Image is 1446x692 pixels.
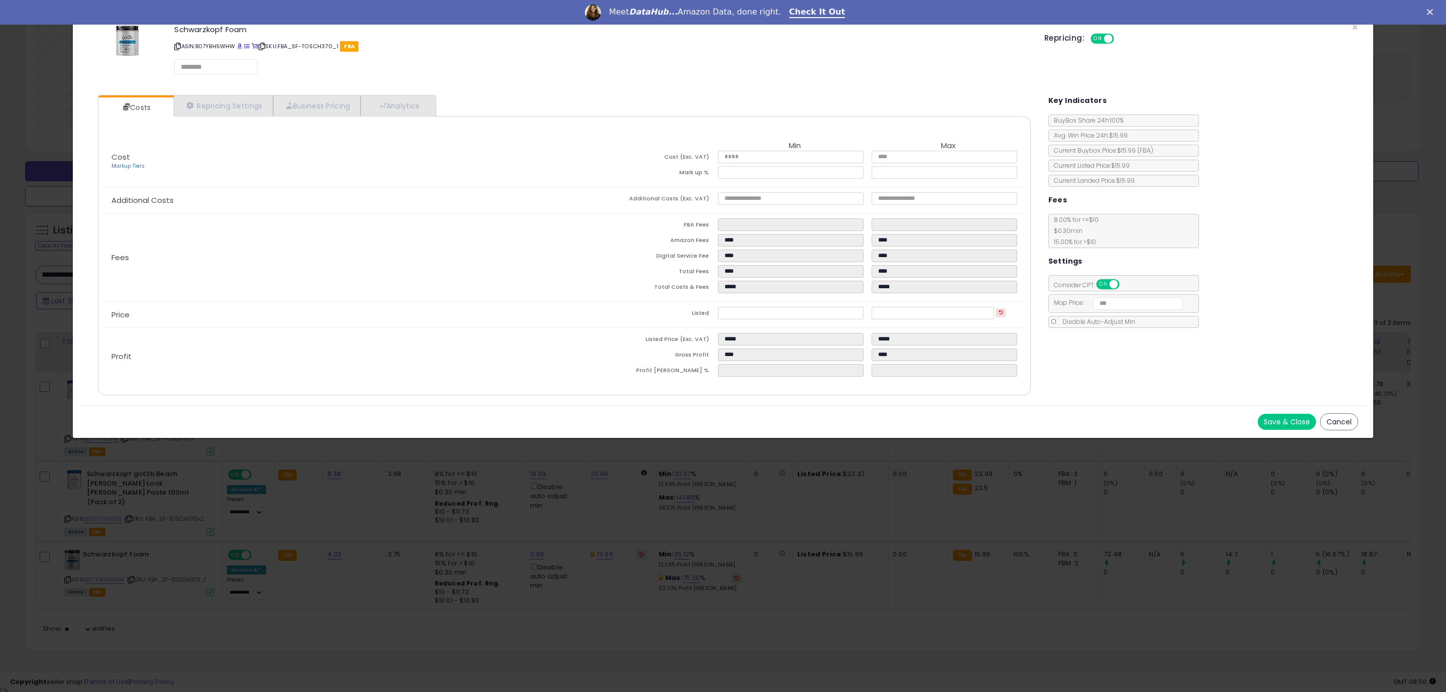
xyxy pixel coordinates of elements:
[1048,94,1107,107] h5: Key Indicators
[103,353,564,361] p: Profit
[564,281,718,296] td: Total Costs & Fees
[103,196,564,204] p: Additional Costs
[1118,280,1134,289] span: OFF
[564,265,718,281] td: Total Fees
[1049,131,1128,140] span: Avg. Win Price 24h: $15.99
[111,162,145,170] a: Markup Tiers
[564,250,718,265] td: Digital Service Fee
[564,349,718,364] td: Gross Profit
[174,38,1029,54] p: ASIN: B07YBH5WHW | SKU: FBA_SF-TOSCH370_1
[273,95,361,116] a: Business Pricing
[103,153,564,170] p: Cost
[1048,194,1067,206] h5: Fees
[174,95,273,116] a: Repricing Settings
[340,41,358,52] span: FBA
[629,7,678,17] i: DataHub...
[1092,35,1104,43] span: ON
[564,192,718,208] td: Additional Costs (Exc. VAT)
[1049,281,1133,289] span: Consider CPT:
[1427,9,1437,15] div: Close
[1117,146,1153,155] span: $15.99
[98,97,173,118] a: Costs
[1048,255,1082,268] h5: Settings
[1044,34,1084,42] h5: Repricing:
[585,5,601,21] img: Profile image for Georgie
[1049,146,1153,155] span: Current Buybox Price:
[564,333,718,349] td: Listed Price (Exc. VAT)
[872,142,1025,151] th: Max
[1352,20,1358,35] span: ×
[609,7,781,17] div: Meet Amazon Data, done right.
[1049,116,1124,125] span: BuyBox Share 24h: 100%
[564,218,718,234] td: FBA Fees
[1258,414,1316,430] button: Save & Close
[1049,215,1099,246] span: 8.00 % for <= $10
[1049,226,1082,235] span: $0.30 min
[718,142,872,151] th: Min
[1049,161,1130,170] span: Current Listed Price: $15.99
[252,42,257,50] a: Your listing only
[564,166,718,182] td: Mark up %
[1049,176,1135,185] span: Current Landed Price: $15.99
[1049,298,1183,307] span: Map Price:
[244,42,250,50] a: All offer listings
[564,151,718,166] td: Cost (Exc. VAT)
[564,307,718,322] td: Listed
[1113,35,1129,43] span: OFF
[1049,238,1096,246] span: 15.00 % for > $10
[789,7,846,18] a: Check It Out
[564,364,718,380] td: Profit [PERSON_NAME] %
[115,26,139,56] img: 41e9iZJxdTL._SL60_.jpg
[360,95,435,116] a: Analytics
[103,311,564,319] p: Price
[103,254,564,262] p: Fees
[237,42,243,50] a: BuyBox page
[564,234,718,250] td: Amazon Fees
[1097,280,1110,289] span: ON
[1057,317,1135,326] span: Disable Auto-Adjust Min
[174,26,1029,33] h3: Schwarzkopf Foam
[1137,146,1153,155] span: ( FBA )
[1320,413,1358,430] button: Cancel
